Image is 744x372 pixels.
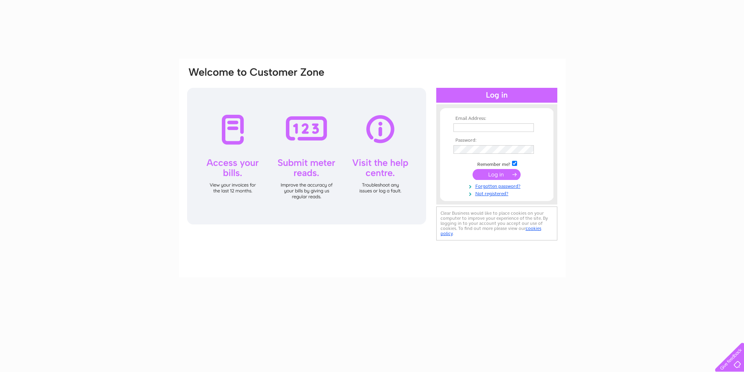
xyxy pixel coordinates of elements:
[473,169,521,180] input: Submit
[441,226,541,236] a: cookies policy
[451,160,542,167] td: Remember me?
[453,189,542,197] a: Not registered?
[451,116,542,121] th: Email Address:
[451,138,542,143] th: Password:
[436,206,557,240] div: Clear Business would like to place cookies on your computer to improve your experience of the sit...
[453,182,542,189] a: Forgotten password?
